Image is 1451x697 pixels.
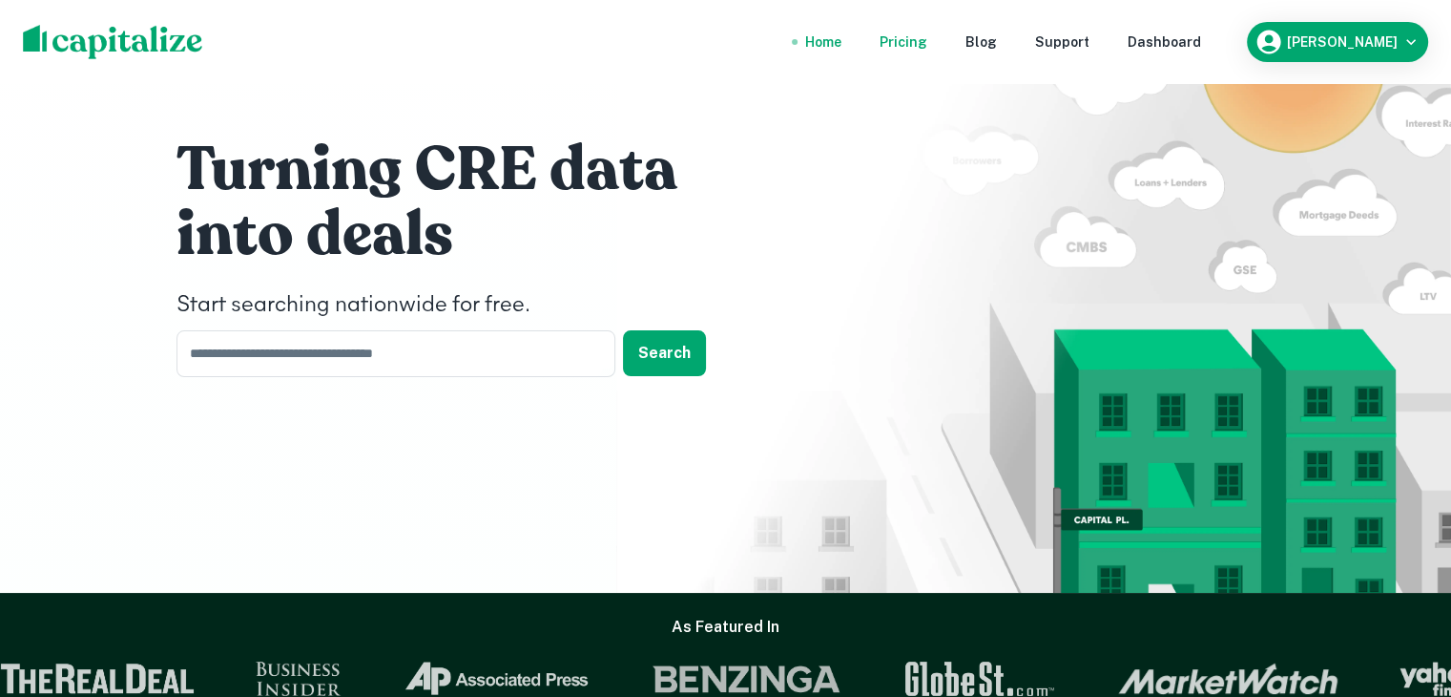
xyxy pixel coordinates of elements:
h4: Start searching nationwide for free. [176,288,749,323]
img: Benzinga [640,662,831,696]
img: capitalize-logo.png [23,25,203,59]
a: Dashboard [1128,32,1201,53]
a: Home [805,32,841,53]
h1: into deals [176,197,749,273]
a: Support [1035,32,1089,53]
img: Business Insider [244,662,330,696]
img: Associated Press [391,662,579,696]
a: Pricing [880,32,927,53]
h6: [PERSON_NAME] [1287,35,1398,49]
h1: Turning CRE data [176,132,749,208]
h6: As Featured In [672,616,779,639]
button: [PERSON_NAME] [1247,22,1428,62]
a: Blog [965,32,997,53]
img: GlobeSt [891,662,1046,696]
iframe: Chat Widget [1356,544,1451,636]
img: Market Watch [1107,663,1327,695]
button: Search [623,330,706,376]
